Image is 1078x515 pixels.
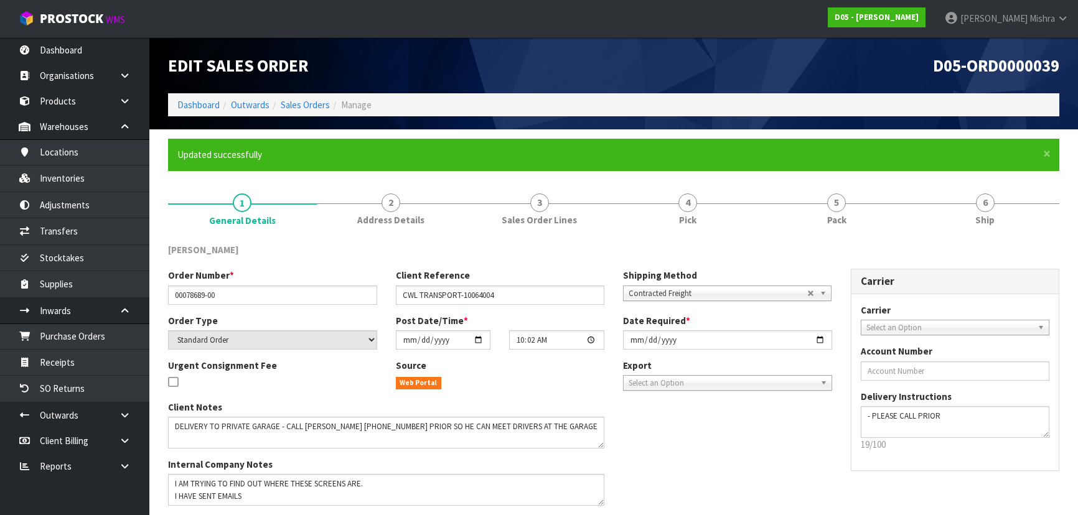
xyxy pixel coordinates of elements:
span: 6 [976,193,995,212]
span: Select an Option [629,376,815,391]
label: Date Required [623,314,690,327]
span: Contracted Freight [629,286,807,301]
span: D05-ORD0000039 [933,55,1059,76]
h3: Carrier [861,276,1050,287]
span: [PERSON_NAME] [168,244,239,256]
label: Account Number [861,345,932,358]
span: 4 [678,193,697,212]
label: Urgent Consignment Fee [168,359,277,372]
span: Pick [679,213,696,226]
span: Select an Option [866,320,1033,335]
span: Manage [341,99,372,111]
input: Order Number [168,285,377,305]
span: Sales Order Lines [502,213,577,226]
span: [PERSON_NAME] [960,12,1028,24]
input: Client Reference [396,285,605,305]
label: Client Notes [168,401,222,414]
small: WMS [106,14,125,26]
label: Order Type [168,314,218,327]
span: 1 [233,193,251,212]
span: Web Portal [396,377,442,389]
span: Address Details [357,213,424,226]
label: Source [396,359,426,372]
span: Updated successfully [177,149,262,160]
span: 3 [530,193,549,212]
label: Order Number [168,269,234,282]
span: Mishra [1029,12,1055,24]
span: Ship [975,213,995,226]
label: Export [623,359,652,372]
span: Pack [827,213,846,226]
label: Client Reference [396,269,470,282]
input: Account Number [861,361,1050,381]
a: Outwards [231,99,269,111]
label: Post Date/Time [396,314,468,327]
img: cube-alt.png [19,11,34,26]
label: Carrier [861,304,891,317]
strong: D05 - [PERSON_NAME] [835,12,919,22]
a: Sales Orders [281,99,330,111]
span: Edit Sales Order [168,55,308,76]
a: D05 - [PERSON_NAME] [828,7,926,27]
span: × [1043,145,1051,162]
span: 2 [382,193,400,212]
span: ProStock [40,11,103,27]
label: Delivery Instructions [861,390,952,403]
p: 19/100 [861,438,1050,451]
span: 5 [827,193,846,212]
label: Internal Company Notes [168,458,273,471]
span: General Details [209,214,276,227]
a: Dashboard [177,99,220,111]
label: Shipping Method [623,269,697,282]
